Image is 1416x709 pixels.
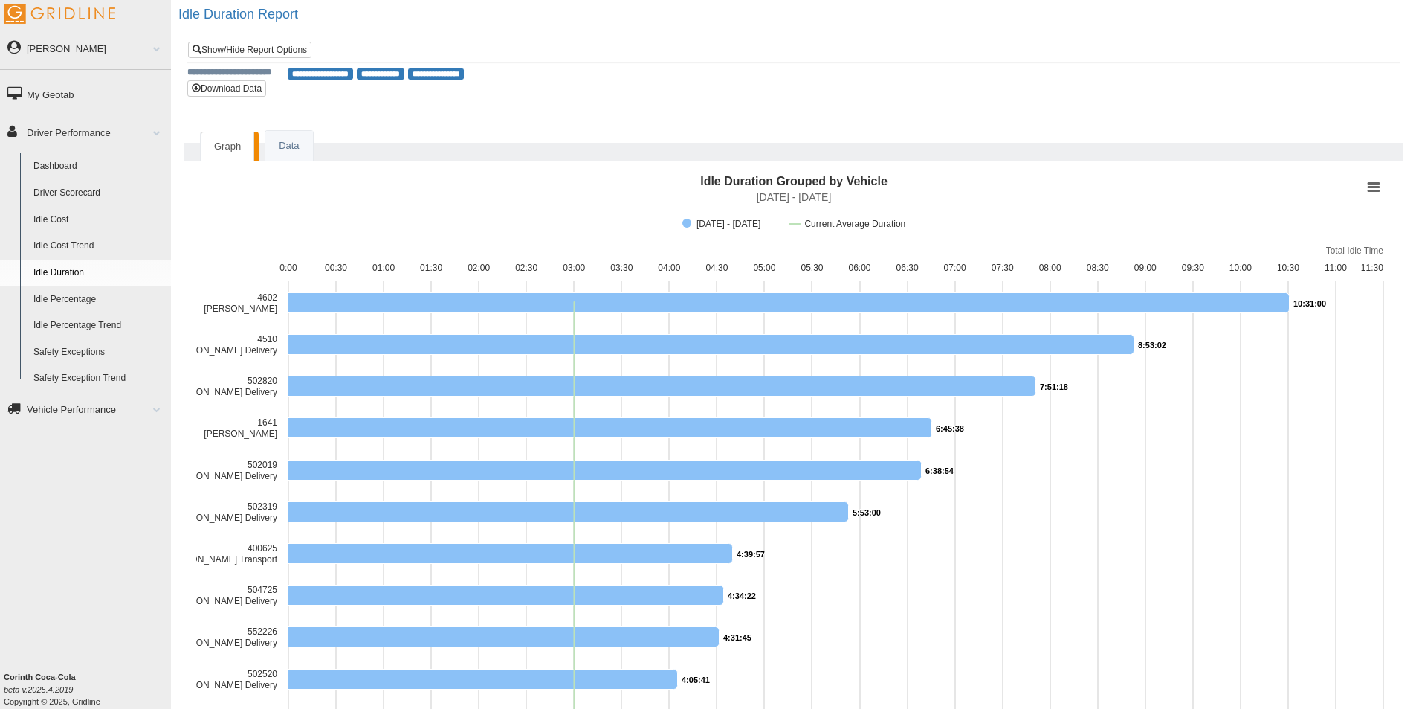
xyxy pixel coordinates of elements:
text: 502820 [PERSON_NAME] Delivery [169,376,278,397]
a: Show/Hide Report Options [188,42,311,58]
img: Gridline [4,4,115,24]
text: 06:30 [896,263,919,273]
a: Dashboard [27,153,171,180]
text: 04:30 [705,263,728,273]
text: 08:00 [1039,263,1061,273]
button: Show 8/3/2025 - 8/9/2025 [682,219,774,229]
button: View chart menu, Idle Duration Grouped by Vehicle [1363,177,1384,198]
h2: Idle Duration Report [178,7,1416,22]
text: Total Idle Time [1326,246,1384,256]
a: Driver Scorecard [27,180,171,207]
text: 05:30 [801,263,823,273]
path: 502019 Jackson Delivery, 23,934,000. 8/3/2025 - 8/9/2025. [288,460,922,480]
path: 4602 Jackson FS, 37,860,000. 8/3/2025 - 8/9/2025. [288,292,1290,312]
text: 09:30 [1182,263,1204,273]
text: 6:38:54 [925,466,954,475]
a: Safety Exceptions [27,339,171,366]
text: 7:51:18 [1040,382,1068,391]
text: 02:00 [468,263,490,273]
text: 01:30 [420,263,442,273]
text: 05:00 [753,263,775,273]
text: 04:00 [658,263,680,273]
a: Idle Cost Trend [27,233,171,260]
text: 10:31:00 [1293,299,1326,308]
path: 502520 Jackson Delivery, 14,741,000. 8/3/2025 - 8/9/2025. [288,669,678,689]
path: 1641 Jackson FS, 24,338,000. 8/3/2025 - 8/9/2025. [288,417,932,437]
text: 06:00 [849,263,871,273]
a: Idle Percentage Trend [27,312,171,339]
path: 502820 Jackson Delivery, 28,278,000. 8/3/2025 - 8/9/2025. [288,376,1036,396]
a: Idle Duration [27,260,171,286]
text: 5:53:00 [853,508,881,517]
text: Idle Duration Grouped by Vehicle [700,175,888,187]
i: beta v.2025.4.2019 [4,685,73,694]
text: 502520 [PERSON_NAME] Delivery [169,669,278,690]
path: 504725 Jackson Delivery, 16,462,000. 8/3/2025 - 8/9/2025. [288,585,724,605]
a: Idle Cost [27,207,171,234]
text: 552226 [PERSON_NAME] Delivery [169,626,278,648]
text: 08:30 [1087,263,1109,273]
text: 400625 [PERSON_NAME] Transport [164,543,277,565]
text: 07:30 [992,263,1014,273]
text: 07:00 [944,263,966,273]
text: 00:30 [325,263,347,273]
path: 552226 Jackson Delivery, 16,305,000. 8/3/2025 - 8/9/2025. [288,626,720,647]
path: 502319 Jackson Delivery, 21,180,000. 8/3/2025 - 8/9/2025. [288,501,849,522]
text: 10:00 [1229,263,1252,273]
button: Download Data [187,80,266,97]
text: 0:00 [279,263,297,273]
path: 400625 Jackson Transport, 16,797,000. 8/3/2025 - 8/9/2025. [288,543,733,563]
text: 4:05:41 [682,676,710,684]
text: 1641 [PERSON_NAME] [204,417,277,439]
a: Safety Exception Trend [27,365,171,392]
text: 02:30 [515,263,537,273]
text: 01:00 [372,263,395,273]
text: 8:53:02 [1138,341,1166,350]
text: 504725 [PERSON_NAME] Delivery [169,585,278,606]
text: 4510 [PERSON_NAME] Delivery [169,334,278,356]
text: 09:00 [1134,263,1157,273]
text: 03:30 [610,263,633,273]
button: Show Current Average Duration [789,219,905,229]
text: 4602 [PERSON_NAME] [204,292,277,314]
text: 10:30 [1277,263,1299,273]
a: Graph [201,132,254,161]
b: Corinth Coca-Cola [4,673,76,681]
a: Idle Percentage [27,286,171,313]
text: 11:30 [1361,263,1383,273]
text: 502019 [PERSON_NAME] Delivery [169,460,278,481]
path: 4510 Jackson Delivery, 31,982,000. 8/3/2025 - 8/9/2025. [288,334,1134,354]
text: 502319 [PERSON_NAME] Delivery [169,501,278,523]
text: 11:00 [1325,263,1347,273]
text: 03:00 [563,263,585,273]
text: 4:31:45 [723,633,751,642]
text: 6:45:38 [936,424,964,433]
a: Data [265,131,312,161]
text: 4:39:57 [737,550,765,559]
div: Copyright © 2025, Gridline [4,671,171,708]
text: 4:34:22 [728,591,756,600]
text: [DATE] - [DATE] [757,191,832,203]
